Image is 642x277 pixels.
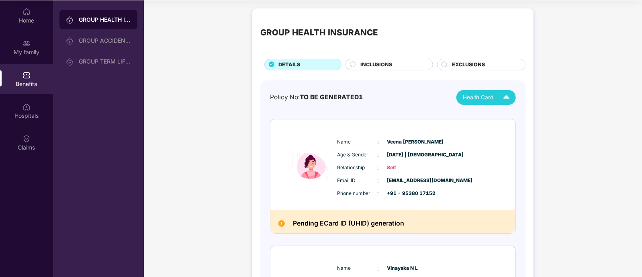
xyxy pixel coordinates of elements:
[287,129,335,201] img: icon
[260,26,378,39] div: GROUP HEALTH INSURANCE
[278,220,285,227] img: Pending
[378,163,379,172] span: :
[22,135,31,143] img: svg+xml;base64,PHN2ZyBpZD0iQ2xhaW0iIHhtbG5zPSJodHRwOi8vd3d3LnczLm9yZy8yMDAwL3N2ZyIgd2lkdGg9IjIwIi...
[387,265,427,272] span: Vinayaka N L
[337,164,378,172] span: Relationship
[79,16,131,24] div: GROUP HEALTH INSURANCE
[337,151,378,159] span: Age & Gender
[66,16,74,24] img: svg+xml;base64,PHN2ZyB3aWR0aD0iMjAiIGhlaWdodD0iMjAiIHZpZXdCb3g9IjAgMCAyMCAyMCIgZmlsbD0ibm9uZSIgeG...
[300,93,363,101] span: TO BE GENERATED1
[378,189,379,198] span: :
[387,151,427,159] span: [DATE] | [DEMOGRAPHIC_DATA]
[22,39,31,47] img: svg+xml;base64,PHN2ZyB3aWR0aD0iMjAiIGhlaWdodD0iMjAiIHZpZXdCb3g9IjAgMCAyMCAyMCIgZmlsbD0ibm9uZSIgeG...
[278,61,300,69] span: DETAILS
[499,90,513,105] img: Icuh8uwCUCF+XjCZyLQsAKiDCM9HiE6CMYmKQaPGkZKaA32CAAACiQcFBJY0IsAAAAASUVORK5CYII=
[387,177,427,185] span: [EMAIL_ADDRESS][DOMAIN_NAME]
[378,264,379,273] span: :
[79,37,131,44] div: GROUP ACCIDENTAL INSURANCE
[387,138,427,146] span: Veena [PERSON_NAME]
[452,61,485,69] span: EXCLUSIONS
[66,58,74,66] img: svg+xml;base64,PHN2ZyB3aWR0aD0iMjAiIGhlaWdodD0iMjAiIHZpZXdCb3g9IjAgMCAyMCAyMCIgZmlsbD0ibm9uZSIgeG...
[66,37,74,45] img: svg+xml;base64,PHN2ZyB3aWR0aD0iMjAiIGhlaWdodD0iMjAiIHZpZXdCb3g9IjAgMCAyMCAyMCIgZmlsbD0ibm9uZSIgeG...
[270,92,363,103] div: Policy No:
[293,218,404,229] h2: Pending ECard ID (UHID) generation
[378,176,379,185] span: :
[337,177,378,185] span: Email ID
[22,8,31,16] img: svg+xml;base64,PHN2ZyBpZD0iSG9tZSIgeG1sbnM9Imh0dHA6Ly93d3cudzMub3JnLzIwMDAvc3ZnIiB3aWR0aD0iMjAiIG...
[378,137,379,146] span: :
[456,90,516,105] button: Health Card
[387,164,427,172] span: Self
[22,103,31,111] img: svg+xml;base64,PHN2ZyBpZD0iSG9zcGl0YWxzIiB4bWxucz0iaHR0cDovL3d3dy53My5vcmcvMjAwMC9zdmciIHdpZHRoPS...
[387,190,427,197] span: +91 - 95380 17152
[337,265,378,272] span: Name
[337,190,378,197] span: Phone number
[79,58,131,65] div: GROUP TERM LIFE INSURANCE
[463,93,493,102] span: Health Card
[337,138,378,146] span: Name
[361,61,393,69] span: INCLUSIONS
[22,71,31,79] img: svg+xml;base64,PHN2ZyBpZD0iQmVuZWZpdHMiIHhtbG5zPSJodHRwOi8vd3d3LnczLm9yZy8yMDAwL3N2ZyIgd2lkdGg9Ij...
[378,150,379,159] span: :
